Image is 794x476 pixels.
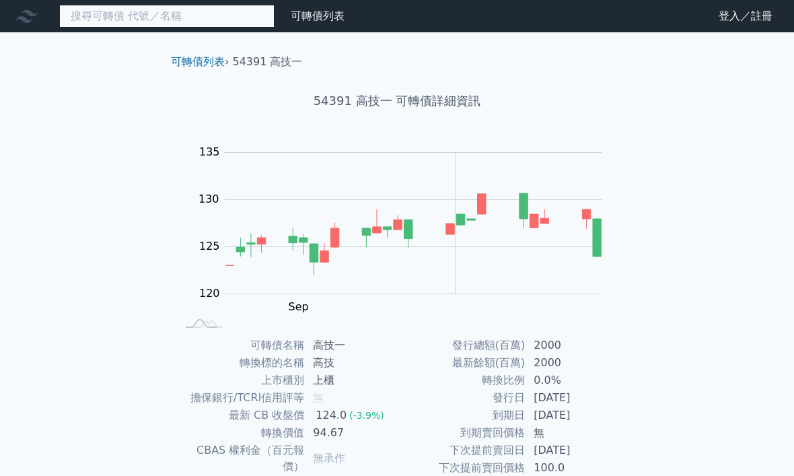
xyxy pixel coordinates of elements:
span: 無承作 [313,452,345,465]
td: 發行總額(百萬) [397,337,526,354]
td: 高技 [305,354,397,372]
input: 搜尋可轉債 代號／名稱 [59,5,275,28]
span: 無 [313,391,324,404]
td: 最新 CB 收盤價 [176,407,305,424]
tspan: 120 [199,287,220,300]
td: 最新餘額(百萬) [397,354,526,372]
td: 轉換價值 [176,424,305,442]
td: [DATE] [526,389,618,407]
td: 上市櫃別 [176,372,305,389]
td: 轉換比例 [397,372,526,389]
g: Chart [192,145,622,313]
td: 下次提前賣回日 [397,442,526,459]
tspan: 130 [199,193,219,205]
td: 2000 [526,354,618,372]
td: [DATE] [526,407,618,424]
span: (-3.9%) [349,410,384,421]
td: 94.67 [305,424,397,442]
tspan: 125 [199,240,220,252]
td: 到期賣回價格 [397,424,526,442]
td: CBAS 權利金（百元報價） [176,442,305,475]
td: 上櫃 [305,372,397,389]
td: [DATE] [526,442,618,459]
div: 聊天小工具 [727,411,794,476]
a: 可轉債列表 [291,9,345,22]
tspan: 135 [199,145,220,158]
td: 2000 [526,337,618,354]
a: 登入／註冊 [708,5,783,27]
td: 無 [526,424,618,442]
h1: 54391 高技一 可轉債詳細資訊 [160,92,634,110]
li: › [171,54,229,70]
g: Series [226,193,602,275]
td: 擔保銀行/TCRI信用評等 [176,389,305,407]
div: 124.0 [313,407,349,423]
td: 到期日 [397,407,526,424]
iframe: Chat Widget [727,411,794,476]
tspan: Sep [289,300,309,313]
td: 轉換標的名稱 [176,354,305,372]
li: 54391 高技一 [233,54,303,70]
a: 可轉債列表 [171,55,225,68]
td: 可轉債名稱 [176,337,305,354]
td: 0.0% [526,372,618,389]
td: 發行日 [397,389,526,407]
td: 高技一 [305,337,397,354]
